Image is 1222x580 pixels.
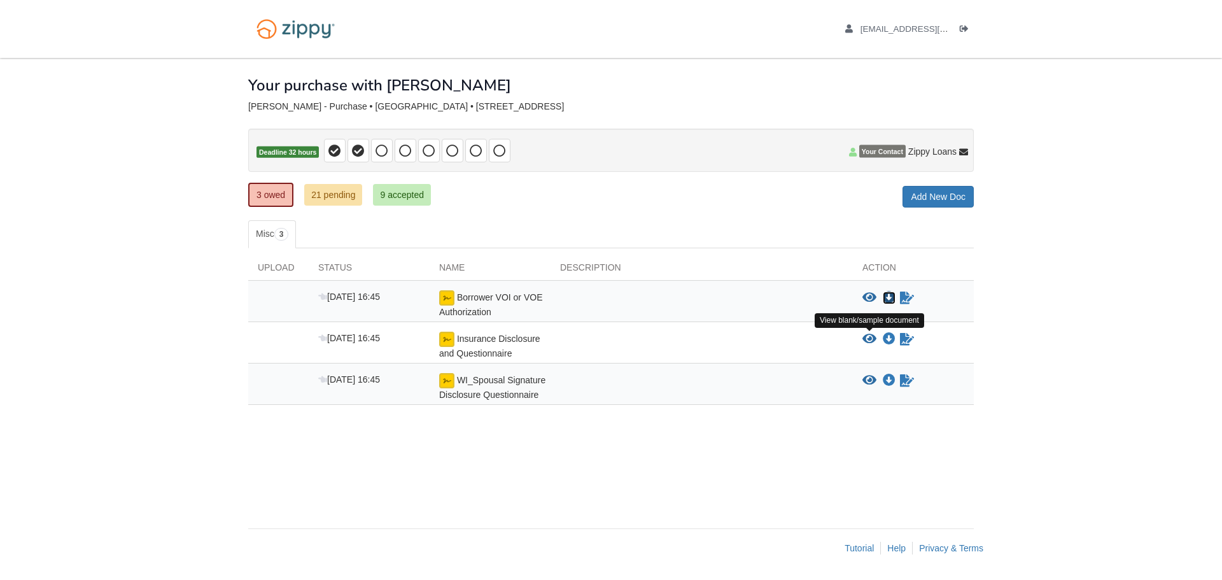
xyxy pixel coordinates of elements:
[318,333,380,343] span: [DATE] 16:45
[318,292,380,302] span: [DATE] 16:45
[248,261,309,280] div: Upload
[430,261,551,280] div: Name
[887,543,906,553] a: Help
[248,77,511,94] h1: Your purchase with [PERSON_NAME]
[883,376,895,386] a: Download WI_Spousal Signature Disclosure Questionnaire
[439,373,454,388] img: Ready for you to esign
[309,261,430,280] div: Status
[883,334,895,344] a: Download Insurance Disclosure and Questionnaire
[439,375,545,400] span: WI_Spousal Signature Disclosure Questionnaire
[304,184,362,206] a: 21 pending
[439,332,454,347] img: Ready for you to esign
[883,293,895,303] a: Download Borrower VOI or VOE Authorization
[256,146,319,159] span: Deadline 32 hours
[248,101,974,112] div: [PERSON_NAME] - Purchase • [GEOGRAPHIC_DATA] • [STREET_ADDRESS]
[902,186,974,208] a: Add New Doc
[815,313,924,328] div: View blank/sample document
[845,543,874,553] a: Tutorial
[853,261,974,280] div: Action
[862,333,876,346] button: View Insurance Disclosure and Questionnaire
[860,24,1006,34] span: jrklauer@gmail.com
[373,184,431,206] a: 9 accepted
[439,290,454,306] img: Ready for you to esign
[908,145,957,158] span: Zippy Loans
[919,543,983,553] a: Privacy & Terms
[845,24,1006,37] a: edit profile
[551,261,853,280] div: Description
[862,374,876,387] button: View WI_Spousal Signature Disclosure Questionnaire
[248,13,343,45] img: Logo
[899,290,915,306] a: Sign Form
[248,220,296,248] a: Misc
[318,374,380,385] span: [DATE] 16:45
[862,292,876,304] button: View Borrower VOI or VOE Authorization
[899,332,915,347] a: Sign Form
[899,373,915,388] a: Sign Form
[274,228,289,241] span: 3
[859,145,906,158] span: Your Contact
[439,292,542,317] span: Borrower VOI or VOE Authorization
[439,334,540,358] span: Insurance Disclosure and Questionnaire
[248,183,293,207] a: 3 owed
